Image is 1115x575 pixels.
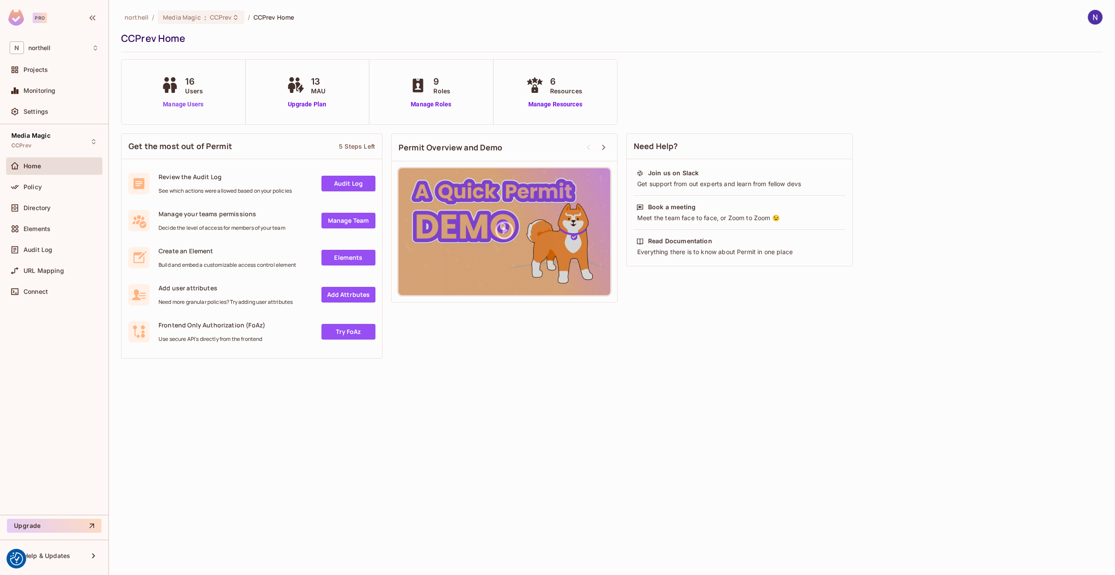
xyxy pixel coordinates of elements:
[163,13,200,21] span: Media Magic
[321,176,375,191] a: Audit Log
[321,287,375,303] a: Add Attrbutes
[210,13,232,21] span: CCPrev
[636,214,843,222] div: Meet the team face to face, or Zoom to Zoom 😉
[11,132,51,139] span: Media Magic
[185,75,203,88] span: 16
[634,141,678,152] span: Need Help?
[24,288,48,295] span: Connect
[24,267,64,274] span: URL Mapping
[185,86,203,95] span: Users
[24,246,52,253] span: Audit Log
[152,13,154,21] li: /
[24,204,51,211] span: Directory
[524,100,587,109] a: Manage Resources
[248,13,250,21] li: /
[159,187,292,194] span: See which actions were allowed based on your policies
[1088,10,1102,24] img: Nigel Charlton
[10,41,24,54] span: N
[550,75,582,88] span: 6
[159,284,293,292] span: Add user attributes
[159,299,293,306] span: Need more granular policies? Try adding user attributes
[648,203,696,211] div: Book a meeting
[159,210,285,218] span: Manage your teams permissions
[311,86,325,95] span: MAU
[311,75,325,88] span: 13
[339,142,375,150] div: 5 Steps Left
[636,248,843,256] div: Everything there is to know about Permit in one place
[648,169,699,177] div: Join us on Slack
[159,100,207,109] a: Manage Users
[253,13,294,21] span: CCPrev Home
[159,225,285,231] span: Decide the level of access for members of your team
[121,32,1098,45] div: CCPrev Home
[636,180,843,188] div: Get support from out experts and learn from fellow devs
[550,86,582,95] span: Resources
[24,184,42,191] span: Policy
[24,552,70,559] span: Help & Updates
[24,108,48,115] span: Settings
[399,142,503,153] span: Permit Overview and Demo
[24,163,41,170] span: Home
[433,75,450,88] span: 9
[321,324,375,340] a: Try FoAz
[33,13,47,23] div: Pro
[125,13,149,21] span: the active workspace
[204,14,207,21] span: :
[128,141,232,152] span: Get the most out of Permit
[7,519,101,533] button: Upgrade
[10,552,23,565] img: Revisit consent button
[285,100,330,109] a: Upgrade Plan
[11,142,31,149] span: CCPrev
[648,237,712,245] div: Read Documentation
[24,66,48,73] span: Projects
[8,10,24,26] img: SReyMgAAAABJRU5ErkJggg==
[159,321,265,329] span: Frontend Only Authorization (FoAz)
[321,213,375,228] a: Manage Team
[159,336,265,343] span: Use secure API's directly from the frontend
[159,262,296,269] span: Build and embed a customizable access control element
[10,552,23,565] button: Consent Preferences
[433,86,450,95] span: Roles
[407,100,455,109] a: Manage Roles
[24,87,56,94] span: Monitoring
[159,173,292,181] span: Review the Audit Log
[24,225,51,232] span: Elements
[28,44,51,51] span: Workspace: northell
[159,247,296,255] span: Create an Element
[321,250,375,265] a: Elements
